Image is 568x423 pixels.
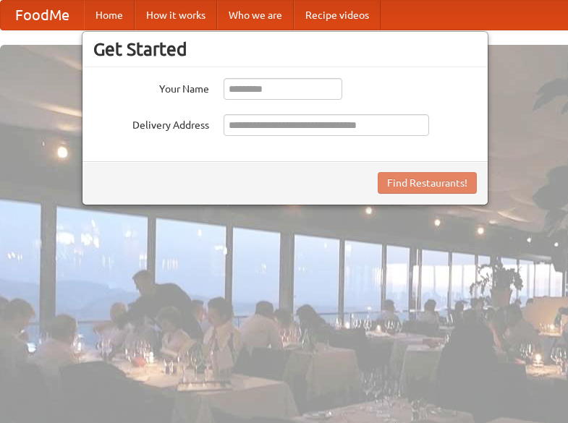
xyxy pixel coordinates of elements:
[1,1,84,30] a: FoodMe
[84,1,135,30] a: Home
[378,172,477,194] button: Find Restaurants!
[217,1,294,30] a: Who we are
[93,114,209,132] label: Delivery Address
[93,38,477,60] h3: Get Started
[294,1,381,30] a: Recipe videos
[135,1,217,30] a: How it works
[93,78,209,96] label: Your Name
